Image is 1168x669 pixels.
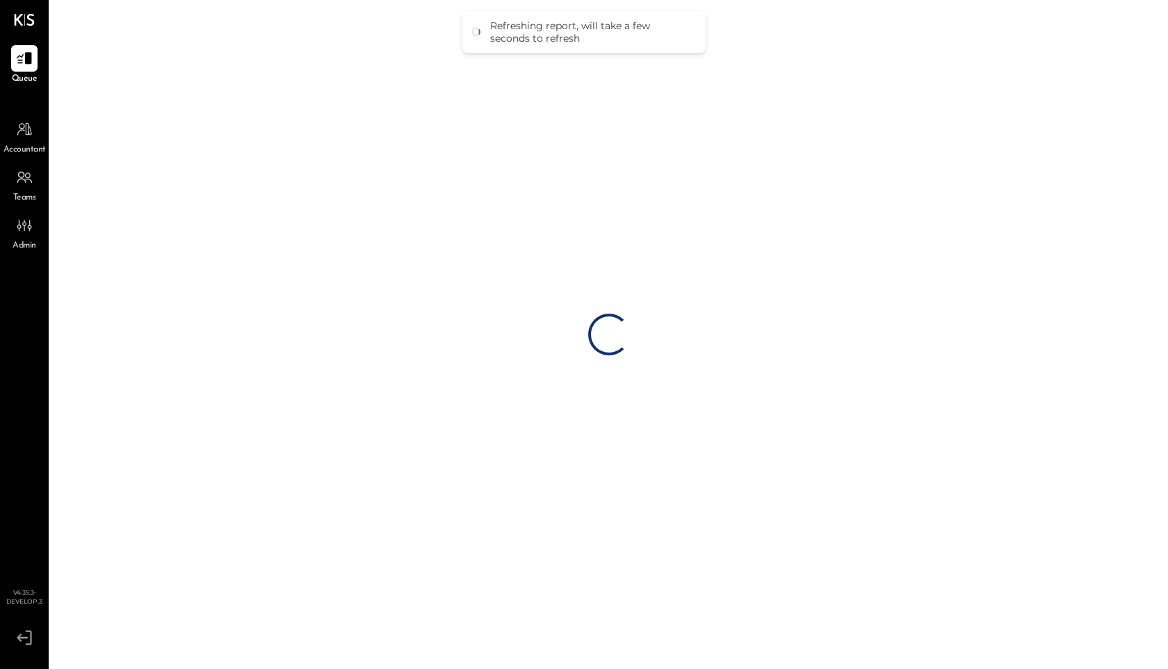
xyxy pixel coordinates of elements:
[12,73,38,86] span: Queue
[1,164,48,204] a: Teams
[1,212,48,252] a: Admin
[3,144,46,156] span: Accountant
[490,19,692,45] div: Refreshing report, will take a few seconds to refresh
[1,45,48,86] a: Queue
[1,116,48,156] a: Accountant
[13,240,36,252] span: Admin
[13,192,36,204] span: Teams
